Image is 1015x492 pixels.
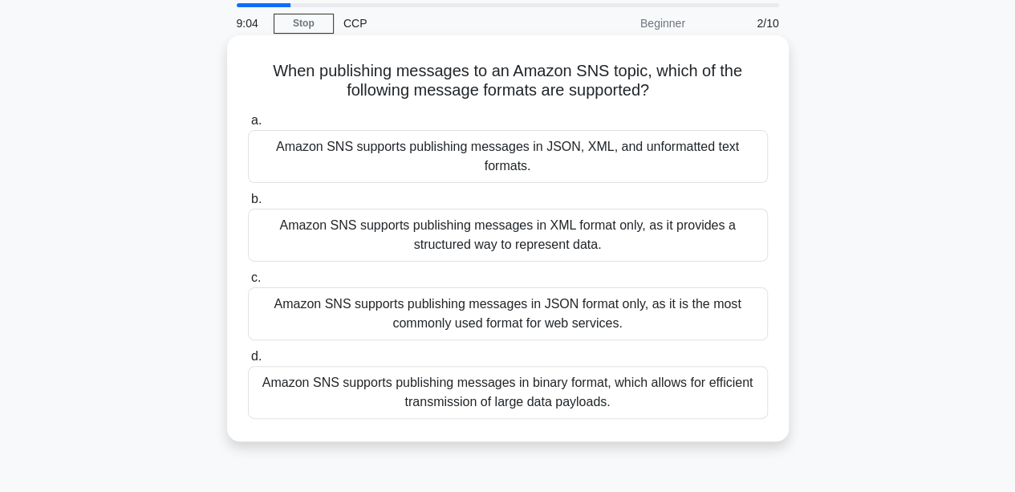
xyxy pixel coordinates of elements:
div: Amazon SNS supports publishing messages in XML format only, as it provides a structured way to re... [248,209,768,262]
div: Beginner [554,7,695,39]
span: c. [251,270,261,284]
a: Stop [274,14,334,34]
div: Amazon SNS supports publishing messages in binary format, which allows for efficient transmission... [248,366,768,419]
div: 9:04 [227,7,274,39]
h5: When publishing messages to an Amazon SNS topic, which of the following message formats are suppo... [246,61,769,101]
div: Amazon SNS supports publishing messages in JSON format only, as it is the most commonly used form... [248,287,768,340]
span: b. [251,192,262,205]
div: 2/10 [695,7,789,39]
div: Amazon SNS supports publishing messages in JSON, XML, and unformatted text formats. [248,130,768,183]
span: a. [251,113,262,127]
div: CCP [334,7,554,39]
span: d. [251,349,262,363]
